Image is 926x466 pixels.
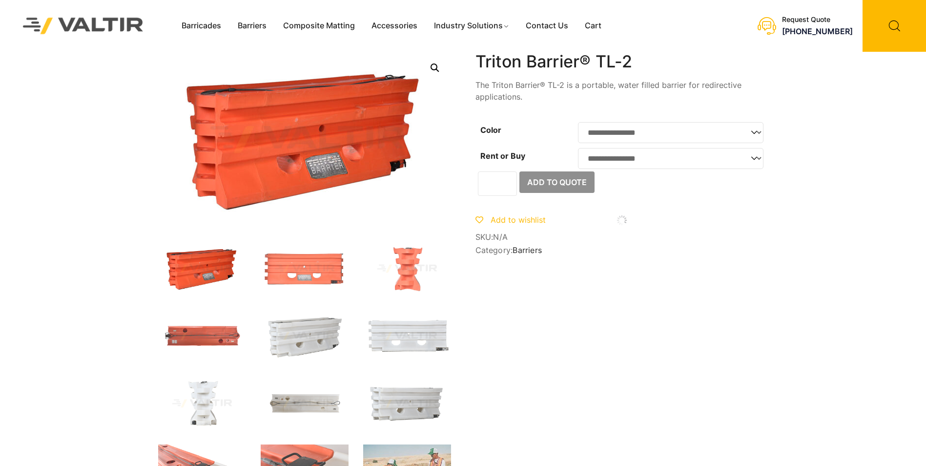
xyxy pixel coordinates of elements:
[475,52,768,72] h1: Triton Barrier® TL-2
[475,233,768,242] span: SKU:
[426,19,518,33] a: Industry Solutions
[493,232,508,242] span: N/A
[275,19,363,33] a: Composite Matting
[261,377,349,430] img: Triton_Nat_Top.jpg
[576,19,610,33] a: Cart
[261,310,349,362] img: Triton_Nat_3Q.jpg
[363,310,451,362] img: Triton_Nat_Front.jpg
[10,5,156,46] img: Valtir Rentals
[158,377,246,430] img: Triton_Nat_Side.jpg
[475,246,768,255] span: Category:
[478,171,517,196] input: Product quantity
[229,19,275,33] a: Barriers
[363,242,451,295] img: Triton_Org_End.jpg
[517,19,576,33] a: Contact Us
[519,171,595,193] button: Add to Quote
[782,26,853,36] a: [PHONE_NUMBER]
[173,19,229,33] a: Barricades
[158,310,246,362] img: Triton_Org_Top.jpg
[475,79,768,103] p: The Triton Barrier® TL-2 is a portable, water filled barrier for redirective applications.
[261,242,349,295] img: Triton_Org_Front.jpg
[513,245,542,255] a: Barriers
[363,19,426,33] a: Accessories
[158,242,246,295] img: Triton_Org_3Q.jpg
[480,151,525,161] label: Rent or Buy
[480,125,501,135] label: Color
[363,377,451,430] img: Triton_Nat_x1.jpg
[782,16,853,24] div: Request Quote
